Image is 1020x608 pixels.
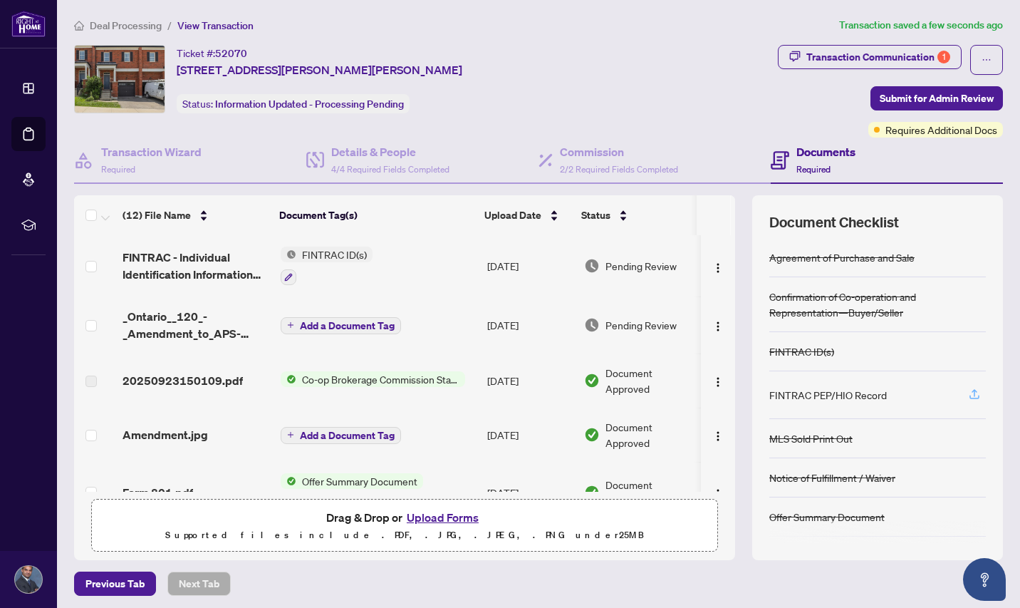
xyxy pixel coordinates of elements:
li: / [167,17,172,34]
div: MLS Sold Print Out [769,431,853,446]
span: 52070 [215,47,247,60]
img: IMG-W12225146_1.jpg [75,46,165,113]
button: Logo [707,314,729,336]
span: Amendment.jpg [123,426,208,443]
h4: Details & People [331,143,449,160]
button: Logo [707,423,729,446]
div: Status: [177,94,410,113]
span: Upload Date [484,207,541,223]
button: Submit for Admin Review [870,86,1003,110]
div: 1 [937,51,950,63]
span: Document Checklist [769,212,899,232]
span: plus [287,321,294,329]
th: (12) File Name [117,195,274,235]
td: [DATE] [482,462,579,523]
span: Add a Document Tag [300,431,395,440]
img: Logo [712,431,724,442]
div: FINTRAC PEP/HIO Record [769,387,887,403]
span: Information Updated - Processing Pending [215,98,404,110]
button: Logo [707,481,729,504]
span: Previous Tab [85,572,145,595]
span: Pending Review [605,317,677,333]
img: Logo [712,321,724,332]
span: Document Approved [605,419,694,450]
td: [DATE] [482,408,579,462]
span: _Ontario__120_-_Amendment_to_APS-September_26 1.pdf [123,308,269,342]
button: Previous Tab [74,572,156,596]
span: Deal Processing [90,19,162,32]
span: Requires Additional Docs [885,122,997,138]
img: Profile Icon [15,566,42,593]
button: Transaction Communication1 [778,45,962,69]
img: Logo [712,488,724,500]
div: Ticket #: [177,45,247,61]
h4: Transaction Wizard [101,143,202,160]
th: Document Tag(s) [274,195,478,235]
button: Logo [707,369,729,392]
span: Document Approved [605,365,694,396]
p: Supported files include .PDF, .JPG, .JPEG, .PNG under 25 MB [100,527,709,544]
article: Transaction saved a few seconds ago [839,17,1003,34]
button: Add a Document Tag [281,427,401,444]
span: plus [287,431,294,438]
span: (12) File Name [123,207,191,223]
span: Drag & Drop or [326,508,483,527]
td: [DATE] [482,235,579,297]
span: Document Approved [605,477,694,508]
span: 2/2 Required Fields Completed [560,164,678,175]
div: Notice of Fulfillment / Waiver [769,470,895,485]
div: Offer Summary Document [769,509,885,525]
div: FINTRAC ID(s) [769,344,834,359]
div: Confirmation of Co-operation and Representation—Buyer/Seller [769,289,986,320]
span: FINTRAC ID(s) [296,247,373,262]
span: Status [581,207,610,223]
img: Document Status [584,485,600,500]
button: Logo [707,254,729,277]
span: Drag & Drop orUpload FormsSupported files include .PDF, .JPG, .JPEG, .PNG under25MB [92,500,717,552]
span: Co-op Brokerage Commission Statement [296,371,465,387]
img: Document Status [584,258,600,274]
button: Status IconFINTRAC ID(s) [281,247,373,285]
img: logo [11,11,46,37]
img: Document Status [584,317,600,333]
img: Document Status [584,373,600,388]
button: Open asap [963,558,1006,601]
button: Status IconCo-op Brokerage Commission Statement [281,371,465,387]
button: Add a Document Tag [281,316,401,334]
h4: Commission [560,143,678,160]
span: Offer Summary Document [296,473,423,489]
span: home [74,21,84,31]
span: Required [796,164,831,175]
th: Status [576,195,697,235]
div: Transaction Communication [806,46,950,68]
img: Logo [712,376,724,388]
img: Status Icon [281,473,296,489]
button: Add a Document Tag [281,426,401,444]
span: FINTRAC - Individual Identification Information Record-64 [PERSON_NAME].pdf [123,249,269,283]
button: Next Tab [167,572,231,596]
button: Upload Forms [402,508,483,527]
div: Agreement of Purchase and Sale [769,249,915,265]
span: Submit for Admin Review [880,87,994,110]
span: 4/4 Required Fields Completed [331,164,449,175]
span: ellipsis [982,55,992,65]
span: 20250923150109.pdf [123,372,243,389]
button: Add a Document Tag [281,317,401,334]
h4: Documents [796,143,855,160]
span: Form 801.pdf [123,484,193,501]
img: Logo [712,262,724,274]
th: Upload Date [479,195,576,235]
span: Required [101,164,135,175]
span: View Transaction [177,19,254,32]
span: [STREET_ADDRESS][PERSON_NAME][PERSON_NAME] [177,61,462,78]
img: Document Status [584,427,600,443]
td: [DATE] [482,297,579,354]
button: Status IconOffer Summary Document [281,473,423,512]
td: [DATE] [482,354,579,408]
span: Add a Document Tag [300,321,395,331]
img: Status Icon [281,247,296,262]
img: Status Icon [281,371,296,387]
span: Pending Review [605,258,677,274]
